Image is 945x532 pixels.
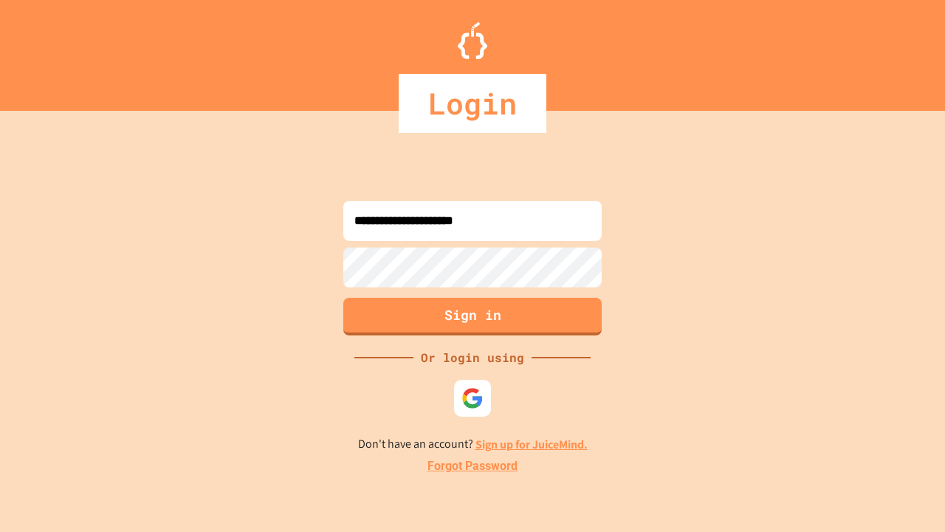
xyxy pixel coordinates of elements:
img: Logo.svg [458,22,487,59]
a: Sign up for JuiceMind. [475,437,588,452]
button: Sign in [343,298,602,335]
p: Don't have an account? [358,435,588,454]
div: Login [399,74,546,133]
div: Or login using [413,349,532,366]
img: google-icon.svg [461,387,484,409]
a: Forgot Password [427,457,518,475]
